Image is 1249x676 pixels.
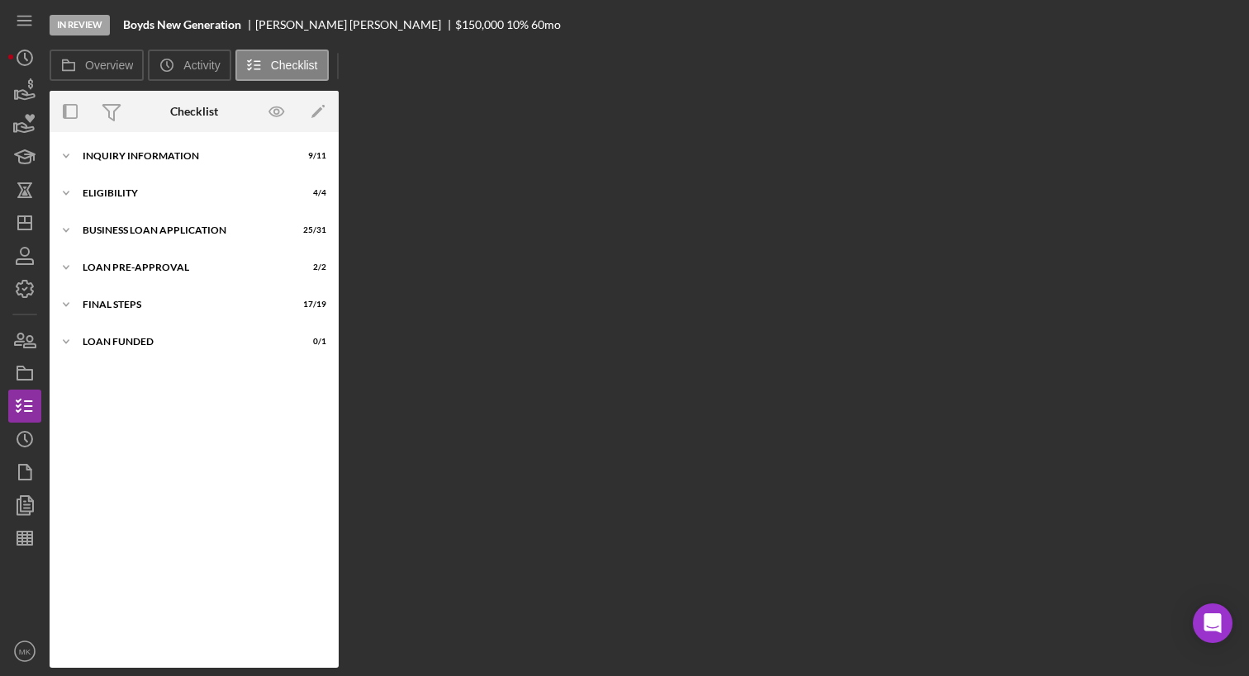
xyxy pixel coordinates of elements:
div: 17 / 19 [297,300,326,310]
div: INQUIRY INFORMATION [83,151,285,161]
div: 0 / 1 [297,337,326,347]
div: Open Intercom Messenger [1193,603,1232,643]
b: Boyds New Generation [123,18,241,31]
label: Overview [85,59,133,72]
text: MK [19,647,31,656]
div: BUSINESS LOAN APPLICATION [83,225,285,235]
div: 60 mo [531,18,561,31]
div: 9 / 11 [297,151,326,161]
div: 25 / 31 [297,225,326,235]
div: [PERSON_NAME] [PERSON_NAME] [255,18,455,31]
label: Checklist [271,59,318,72]
div: ELIGIBILITY [83,188,285,198]
div: Checklist [170,105,218,118]
div: In Review [50,15,110,35]
div: LOAN FUNDED [83,337,285,347]
button: Checklist [235,50,329,81]
label: Activity [183,59,220,72]
div: FINAL STEPS [83,300,285,310]
div: 2 / 2 [297,262,326,272]
span: $150,000 [455,17,504,31]
div: 4 / 4 [297,188,326,198]
button: Overview [50,50,144,81]
button: MK [8,635,41,668]
div: LOAN PRE-APPROVAL [83,262,285,272]
div: 10 % [506,18,529,31]
button: Activity [148,50,230,81]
